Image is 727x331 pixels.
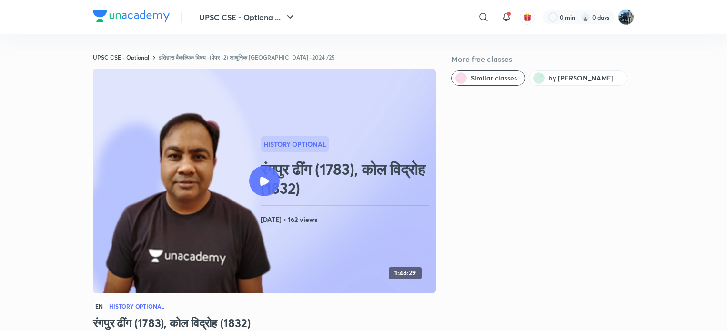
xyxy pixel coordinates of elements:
a: इतिहास वैकल्पिक विषय -(पेपर -2) आधुनिक [GEOGRAPHIC_DATA] -2024 /25 [159,53,335,61]
a: Company Logo [93,10,170,24]
h4: History Optional [109,303,164,309]
h4: 1:48:29 [394,269,416,277]
img: streak [581,12,590,22]
a: UPSC CSE - Optional [93,53,149,61]
h2: रंगपुर ढींग (1783), कोल विद्रोह (1832) [261,160,432,198]
img: I A S babu [618,9,634,25]
button: UPSC CSE - Optiona ... [193,8,302,27]
button: avatar [520,10,535,25]
button: Similar classes [451,70,525,86]
img: avatar [523,13,532,21]
h3: रंगपुर ढींग (1783), कोल विद्रोह (1832) [93,315,436,331]
h4: [DATE] • 162 views [261,213,432,226]
h5: More free classes [451,53,634,65]
img: Company Logo [93,10,170,22]
span: Similar classes [471,73,517,83]
span: by Ishrat Jawed Farooqui [548,73,619,83]
button: by Ishrat Jawed Farooqui [529,70,627,86]
span: EN [93,301,105,311]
